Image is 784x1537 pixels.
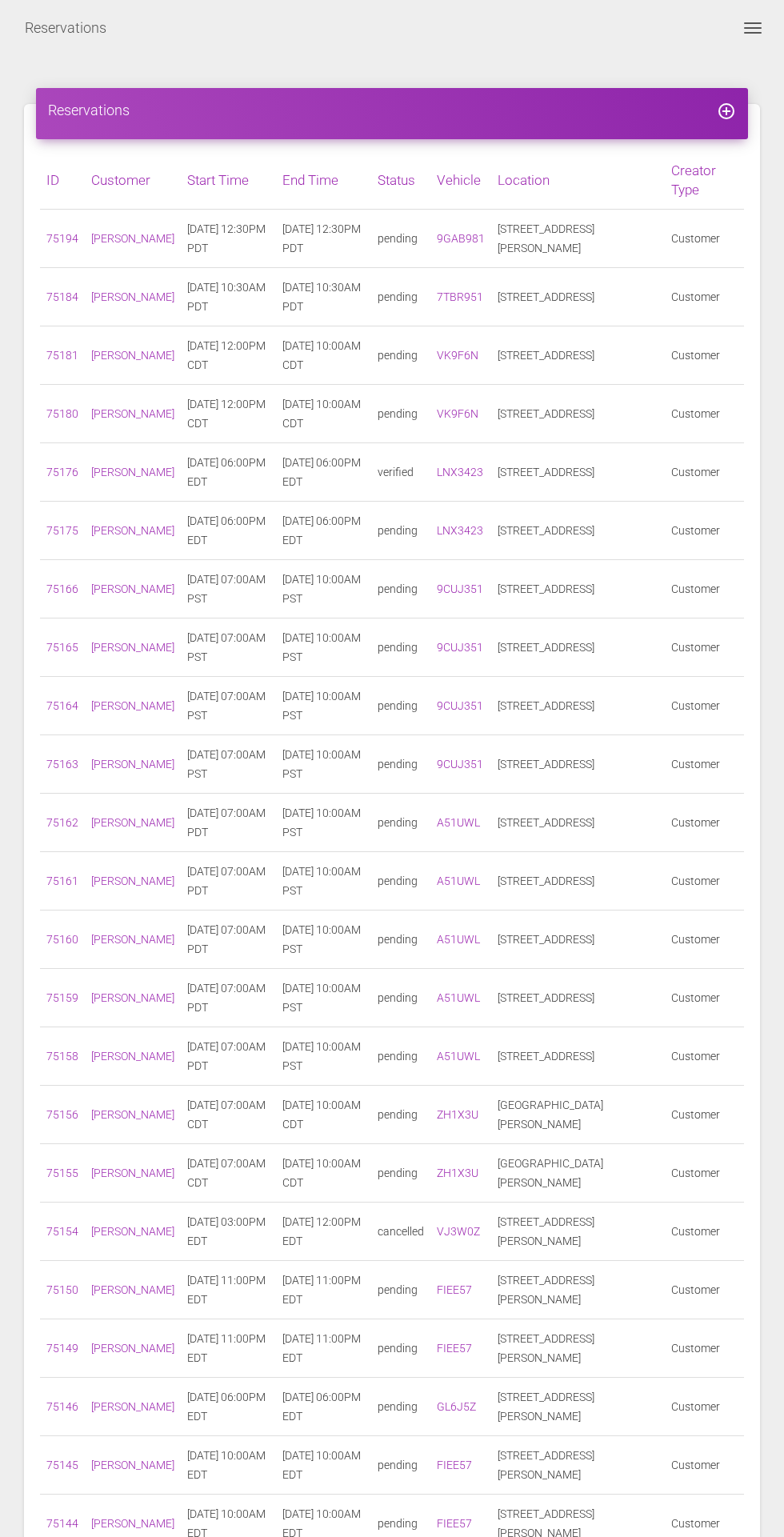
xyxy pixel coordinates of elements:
[46,875,78,887] a: 75161
[276,1261,371,1319] td: [DATE] 11:00PM EDT
[46,407,78,420] a: 75180
[717,102,736,121] i: add_circle_outline
[181,1261,276,1319] td: [DATE] 11:00PM EDT
[91,816,174,829] a: [PERSON_NAME]
[665,210,744,268] td: Customer
[437,1283,472,1296] a: FIEE57
[371,1378,430,1436] td: pending
[276,1027,371,1086] td: [DATE] 10:00AM PST
[91,933,174,946] a: [PERSON_NAME]
[46,582,78,595] a: 75166
[491,1436,665,1495] td: [STREET_ADDRESS][PERSON_NAME]
[276,911,371,969] td: [DATE] 10:00AM PST
[371,677,430,735] td: pending
[46,641,78,654] a: 75165
[46,1108,78,1121] a: 75156
[665,852,744,911] td: Customer
[91,466,174,478] a: [PERSON_NAME]
[491,677,665,735] td: [STREET_ADDRESS]
[276,326,371,385] td: [DATE] 10:00AM CDT
[491,210,665,268] td: [STREET_ADDRESS][PERSON_NAME]
[665,735,744,794] td: Customer
[371,1319,430,1378] td: pending
[181,210,276,268] td: [DATE] 12:30PM PDT
[491,794,665,852] td: [STREET_ADDRESS]
[276,1144,371,1203] td: [DATE] 10:00AM CDT
[437,349,478,362] a: VK9F6N
[437,1108,478,1121] a: ZH1X3U
[46,290,78,303] a: 75184
[91,349,174,362] a: [PERSON_NAME]
[91,290,174,303] a: [PERSON_NAME]
[91,641,174,654] a: [PERSON_NAME]
[665,1144,744,1203] td: Customer
[46,232,78,245] a: 75194
[91,1108,174,1121] a: [PERSON_NAME]
[371,560,430,618] td: pending
[371,151,430,210] th: Status
[491,1027,665,1086] td: [STREET_ADDRESS]
[48,100,736,120] h4: Reservations
[46,758,78,771] a: 75163
[181,385,276,443] td: [DATE] 12:00PM CDT
[371,268,430,326] td: pending
[91,1517,174,1530] a: [PERSON_NAME]
[371,911,430,969] td: pending
[665,1203,744,1261] td: Customer
[437,1459,472,1471] a: FIEE57
[181,911,276,969] td: [DATE] 07:00AM PDT
[437,1050,480,1063] a: A51UWL
[181,677,276,735] td: [DATE] 07:00AM PST
[276,385,371,443] td: [DATE] 10:00AM CDT
[437,407,478,420] a: VK9F6N
[665,502,744,560] td: Customer
[46,1400,78,1413] a: 75146
[665,677,744,735] td: Customer
[276,677,371,735] td: [DATE] 10:00AM PST
[91,1342,174,1355] a: [PERSON_NAME]
[665,1319,744,1378] td: Customer
[491,151,665,210] th: Location
[276,1319,371,1378] td: [DATE] 11:00PM EDT
[491,911,665,969] td: [STREET_ADDRESS]
[276,560,371,618] td: [DATE] 10:00AM PST
[371,1144,430,1203] td: pending
[46,466,78,478] a: 75176
[40,151,85,210] th: ID
[371,1436,430,1495] td: pending
[491,852,665,911] td: [STREET_ADDRESS]
[491,443,665,502] td: [STREET_ADDRESS]
[371,794,430,852] td: pending
[437,290,483,303] a: 7TBR951
[437,1225,480,1238] a: VJ3W0Z
[276,443,371,502] td: [DATE] 06:00PM EDT
[91,991,174,1004] a: [PERSON_NAME]
[665,1378,744,1436] td: Customer
[46,699,78,712] a: 75164
[181,618,276,677] td: [DATE] 07:00AM PST
[371,1203,430,1261] td: cancelled
[91,232,174,245] a: [PERSON_NAME]
[276,1378,371,1436] td: [DATE] 06:00PM EDT
[491,1086,665,1144] td: [GEOGRAPHIC_DATA][PERSON_NAME]
[665,1086,744,1144] td: Customer
[491,385,665,443] td: [STREET_ADDRESS]
[181,852,276,911] td: [DATE] 07:00AM PDT
[276,618,371,677] td: [DATE] 10:00AM PST
[371,618,430,677] td: pending
[665,1436,744,1495] td: Customer
[181,1436,276,1495] td: [DATE] 10:00AM EDT
[181,794,276,852] td: [DATE] 07:00AM PDT
[437,524,483,537] a: LNX3423
[91,1400,174,1413] a: [PERSON_NAME]
[437,641,483,654] a: 9CUJ351
[91,582,174,595] a: [PERSON_NAME]
[491,560,665,618] td: [STREET_ADDRESS]
[665,911,744,969] td: Customer
[437,875,480,887] a: A51UWL
[46,1225,78,1238] a: 75154
[491,1261,665,1319] td: [STREET_ADDRESS][PERSON_NAME]
[181,1319,276,1378] td: [DATE] 11:00PM EDT
[91,1225,174,1238] a: [PERSON_NAME]
[85,151,181,210] th: Customer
